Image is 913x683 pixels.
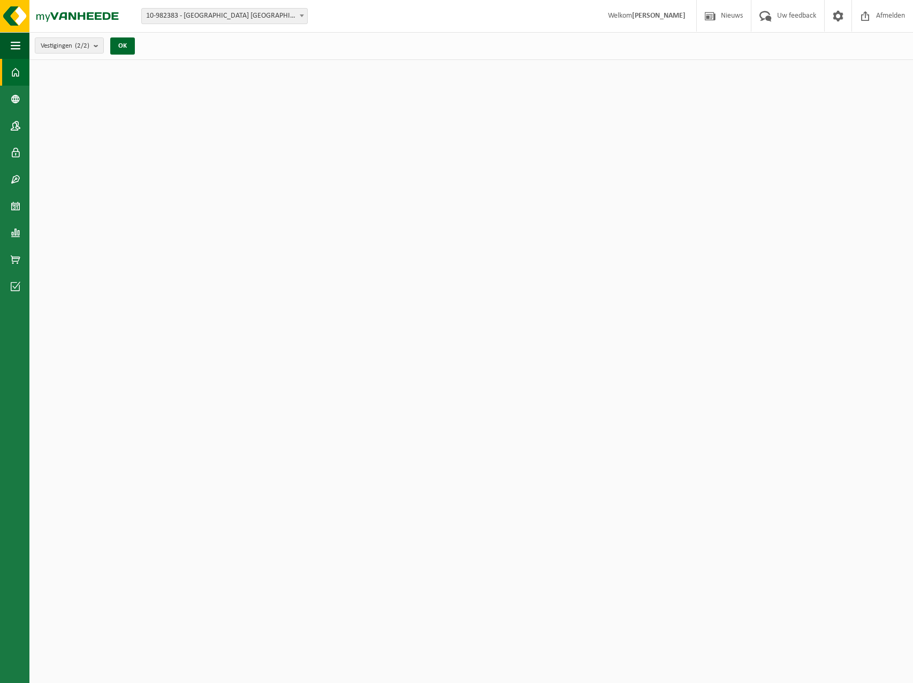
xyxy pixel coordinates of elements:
[75,42,89,49] count: (2/2)
[110,37,135,55] button: OK
[35,37,104,54] button: Vestigingen(2/2)
[142,9,307,24] span: 10-982383 - LOGITRANS BELGIUM - MERELBEKE
[41,38,89,54] span: Vestigingen
[632,12,686,20] strong: [PERSON_NAME]
[141,8,308,24] span: 10-982383 - LOGITRANS BELGIUM - MERELBEKE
